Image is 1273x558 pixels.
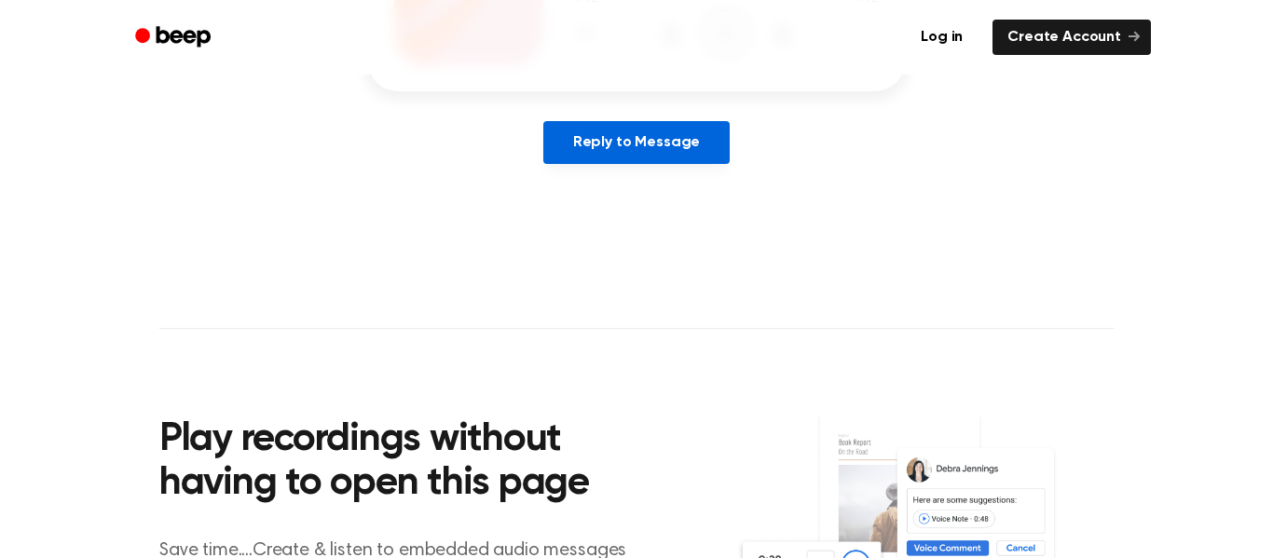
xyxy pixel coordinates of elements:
[992,20,1151,55] a: Create Account
[543,121,730,164] a: Reply to Message
[159,418,662,507] h2: Play recordings without having to open this page
[902,16,981,59] a: Log in
[122,20,227,56] a: Beep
